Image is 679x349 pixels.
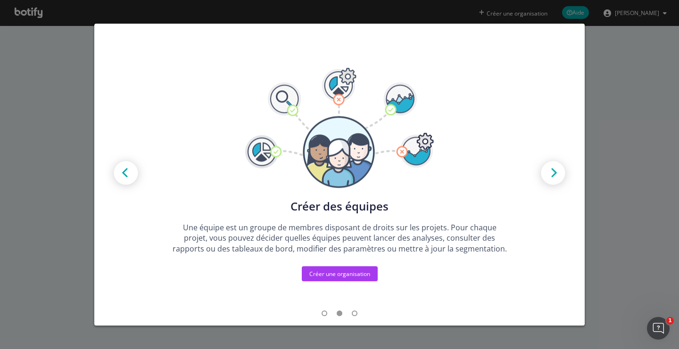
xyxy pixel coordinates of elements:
[532,153,574,195] img: Flèche suivante
[290,198,389,214] font: Créer des équipes
[647,317,670,340] iframe: Chat en direct par interphone
[302,266,378,281] button: Créer une organisation
[309,270,370,278] font: Créer une organisation
[94,24,585,326] div: modal
[105,153,147,195] img: Flèche précédente
[668,317,672,324] font: 1
[245,68,434,188] img: Tutoriel
[173,222,507,254] font: Une équipe est un groupe de membres disposant de droits sur les projets. Pour chaque projet, vous...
